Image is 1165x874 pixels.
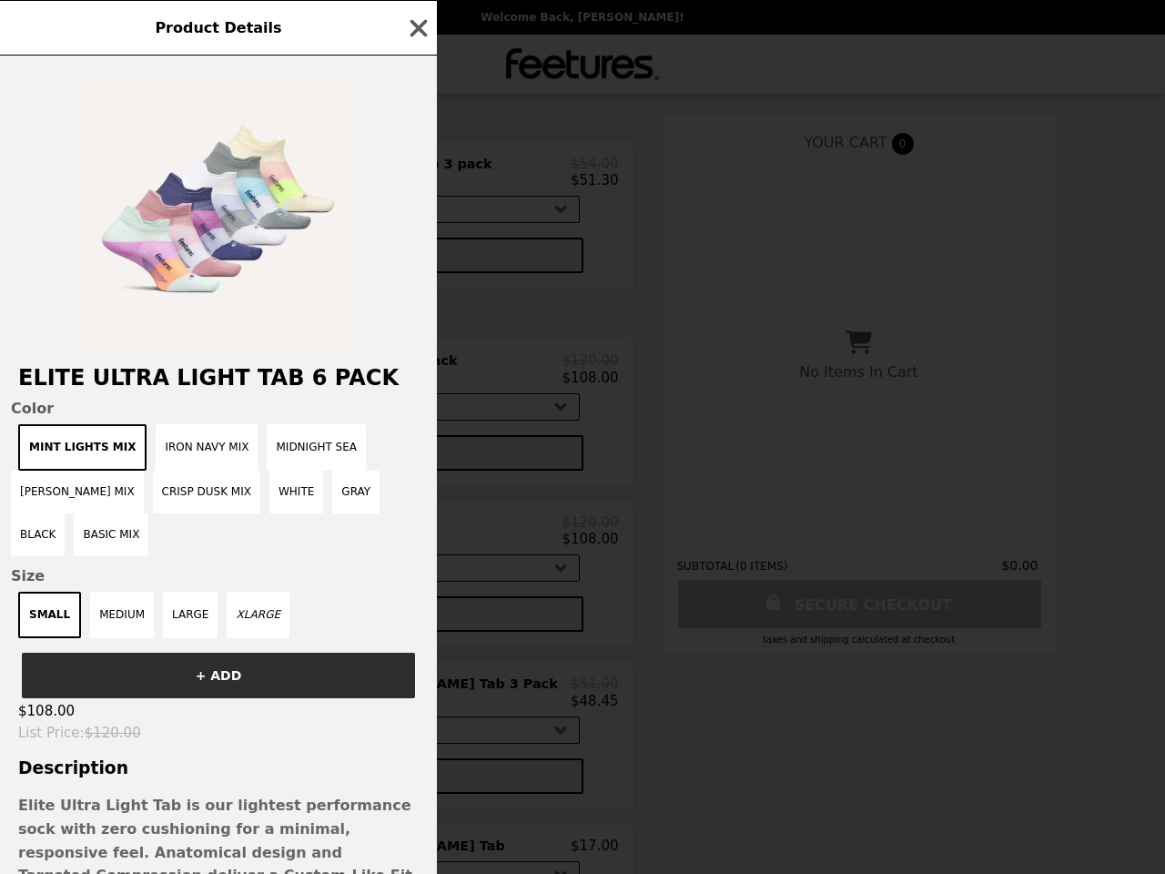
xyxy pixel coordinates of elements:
span: $120.00 [85,725,141,741]
button: Midnight Sea [267,424,366,471]
button: LARGE [163,592,218,638]
button: White [269,471,323,513]
button: Basic Mix [74,513,148,556]
button: + ADD [22,653,415,698]
button: Black [11,513,65,556]
span: Color [11,400,426,417]
button: SMALL [18,592,81,638]
button: Crisp Dusk Mix [153,471,260,513]
button: [PERSON_NAME] Mix [11,471,144,513]
span: Size [11,567,426,584]
button: XLARGE [227,592,289,638]
button: Iron Navy Mix [156,424,258,471]
button: Mint Lights Mix [18,424,147,471]
button: MEDIUM [90,592,154,638]
button: Gray [332,471,380,513]
img: Mint Lights Mix / SMALL [82,74,355,347]
span: Product Details [155,19,281,36]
